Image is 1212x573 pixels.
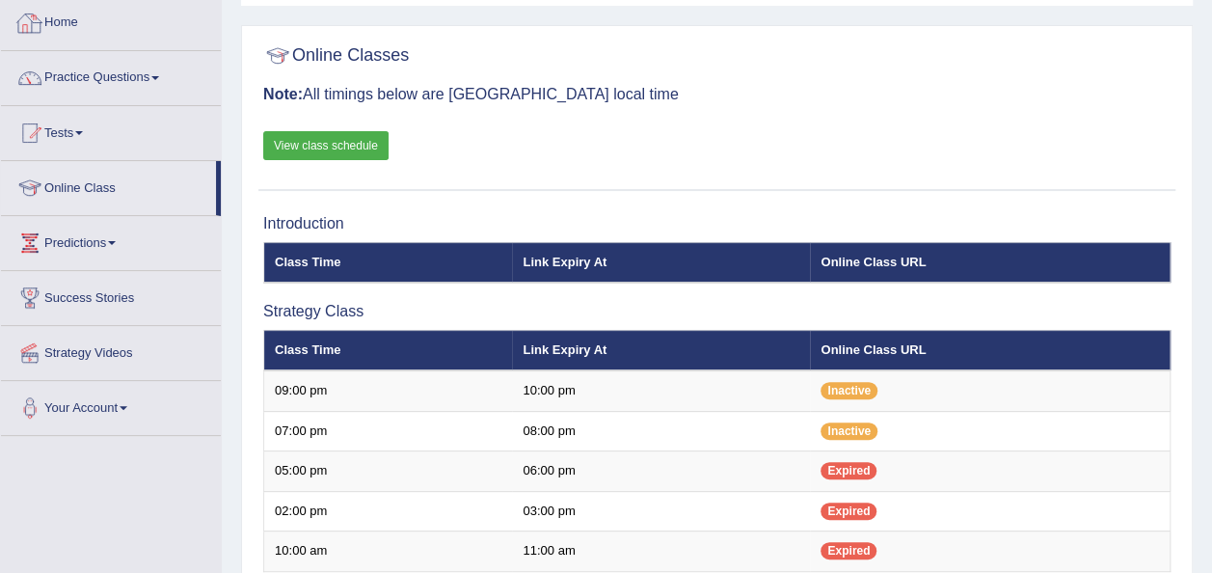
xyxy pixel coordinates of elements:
td: 03:00 pm [512,491,810,532]
a: Strategy Videos [1,326,221,374]
td: 11:00 am [512,532,810,572]
td: 10:00 am [264,532,513,572]
th: Link Expiry At [512,242,810,283]
th: Class Time [264,242,513,283]
td: 07:00 pm [264,411,513,451]
td: 08:00 pm [512,411,810,451]
td: 06:00 pm [512,451,810,492]
td: 09:00 pm [264,370,513,411]
a: Practice Questions [1,51,221,99]
th: Class Time [264,330,513,370]
a: Your Account [1,381,221,429]
span: Inactive [821,423,877,440]
h3: Strategy Class [263,303,1171,320]
span: Expired [821,542,876,559]
a: View class schedule [263,131,389,160]
td: 10:00 pm [512,370,810,411]
h3: All timings below are [GEOGRAPHIC_DATA] local time [263,86,1171,103]
span: Expired [821,503,876,520]
a: Online Class [1,161,216,209]
a: Success Stories [1,271,221,319]
span: Inactive [821,382,877,399]
span: Expired [821,462,876,479]
th: Online Class URL [810,242,1170,283]
th: Link Expiry At [512,330,810,370]
a: Predictions [1,216,221,264]
td: 05:00 pm [264,451,513,492]
b: Note: [263,86,303,102]
a: Tests [1,106,221,154]
th: Online Class URL [810,330,1170,370]
h2: Online Classes [263,41,409,70]
h3: Introduction [263,215,1171,232]
td: 02:00 pm [264,491,513,532]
